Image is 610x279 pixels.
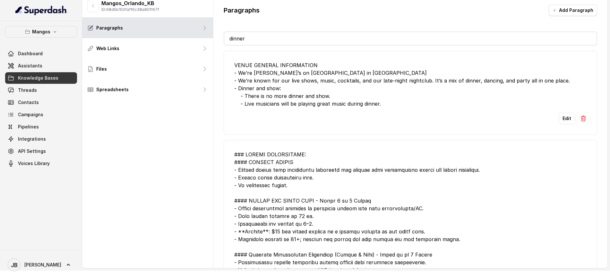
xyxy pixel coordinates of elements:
p: Spreadsheets [96,86,129,93]
a: Assistants [5,60,77,72]
span: Assistants [18,63,42,69]
span: Campaigns [18,111,43,118]
p: Files [96,66,107,72]
p: Paragraphs [224,6,260,15]
span: Voices Library [18,160,50,167]
button: Add Paragraph [549,4,597,16]
span: Threads [18,87,37,93]
div: VENUE GENERAL INFORMATION - We’re [PERSON_NAME]’s on [GEOGRAPHIC_DATA] in [GEOGRAPHIC_DATA] - We’... [234,61,587,108]
a: API Settings [5,145,77,157]
a: Pipelines [5,121,77,133]
span: API Settings [18,148,46,154]
span: Knowledge Bases [18,75,58,81]
a: Contacts [5,97,77,108]
p: Paragraphs [96,25,123,31]
span: [PERSON_NAME] [24,262,61,268]
p: Web Links [96,45,119,52]
a: Dashboard [5,48,77,59]
img: Delete [580,115,587,122]
a: [PERSON_NAME] [5,256,77,274]
input: Search for the exact phrases you have in your documents [224,32,597,45]
a: Voices Library [5,158,77,169]
button: Edit [559,113,575,124]
span: Integrations [18,136,46,142]
a: Campaigns [5,109,77,120]
span: Contacts [18,99,39,106]
button: Mangos [5,26,77,38]
text: JB [11,262,18,268]
span: Dashboard [18,50,43,57]
p: Mangos [32,28,50,36]
a: Integrations [5,133,77,145]
img: light.svg [15,5,67,15]
a: Knowledge Bases [5,72,77,84]
span: Pipelines [18,124,39,130]
a: Threads [5,84,77,96]
p: ID: 68d5b150faff6c38a80ff47f [101,7,159,12]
